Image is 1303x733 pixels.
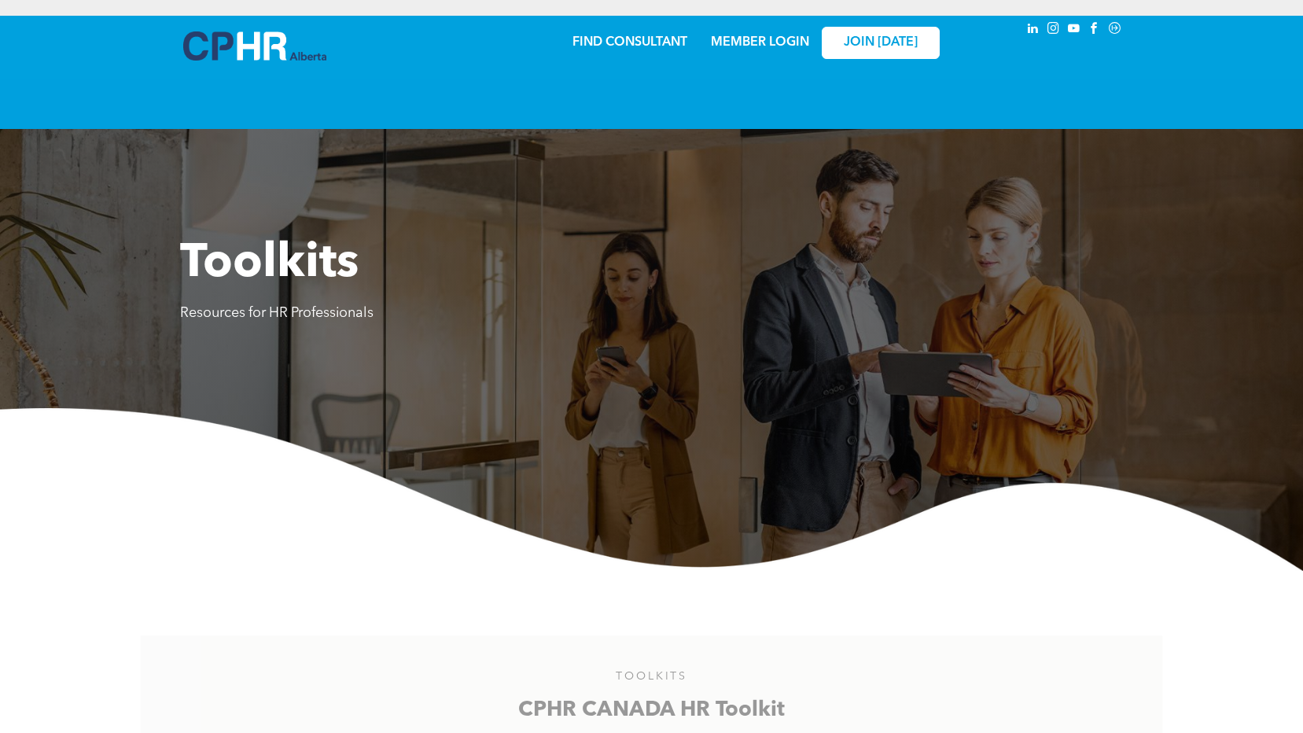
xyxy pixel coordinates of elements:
span: Toolkits [180,241,359,288]
span: JOIN [DATE] [844,35,918,50]
span: CPHR CANADA HR Toolkit [518,700,785,721]
a: JOIN [DATE] [822,27,940,59]
a: linkedin [1025,20,1042,41]
a: FIND CONSULTANT [572,36,687,49]
a: facebook [1086,20,1103,41]
a: instagram [1045,20,1062,41]
img: A blue and white logo for cp alberta [183,31,326,61]
a: MEMBER LOGIN [711,36,809,49]
span: Resources for HR Professionals [180,306,374,320]
a: Social network [1106,20,1124,41]
a: youtube [1066,20,1083,41]
span: TOOLKITS [616,672,687,683]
